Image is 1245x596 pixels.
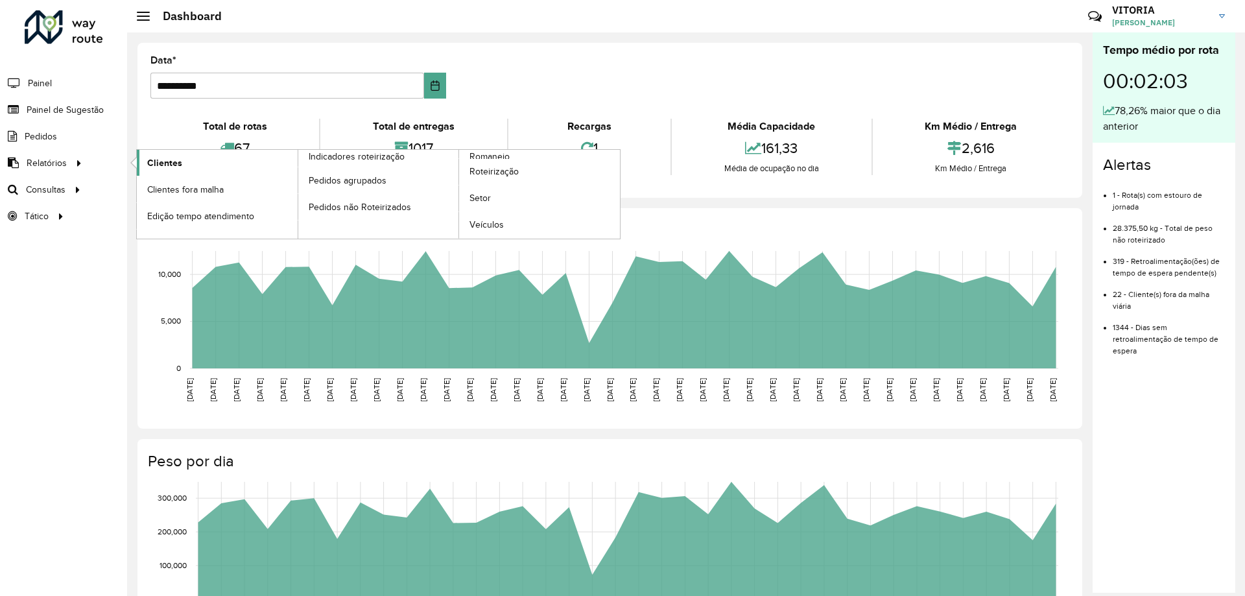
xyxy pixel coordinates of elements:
text: [DATE] [185,378,194,401]
li: 22 - Cliente(s) fora da malha viária [1113,279,1225,312]
text: [DATE] [955,378,964,401]
button: Choose Date [424,73,447,99]
span: Edição tempo atendimento [147,209,254,223]
text: [DATE] [652,378,660,401]
div: 1 [512,134,667,162]
text: [DATE] [1025,378,1034,401]
div: 161,33 [675,134,868,162]
text: [DATE] [536,378,544,401]
li: 319 - Retroalimentação(ões) de tempo de espera pendente(s) [1113,246,1225,279]
text: [DATE] [838,378,847,401]
div: Tempo médio por rota [1103,42,1225,59]
span: Pedidos [25,130,57,143]
div: Total de entregas [324,119,503,134]
span: Tático [25,209,49,223]
a: Edição tempo atendimento [137,203,298,229]
text: [DATE] [255,378,264,401]
a: Romaneio [298,150,621,239]
span: Pedidos não Roteirizados [309,200,411,214]
text: [DATE] [326,378,334,401]
span: Clientes fora malha [147,183,224,197]
div: 67 [154,134,316,162]
div: Km Médio / Entrega [876,119,1066,134]
h3: VITORIA [1112,4,1209,16]
h4: Alertas [1103,156,1225,174]
text: [DATE] [582,378,591,401]
text: 0 [176,364,181,372]
div: 00:02:03 [1103,59,1225,103]
text: [DATE] [372,378,381,401]
text: [DATE] [442,378,451,401]
text: [DATE] [698,378,707,401]
text: [DATE] [1049,378,1057,401]
span: Consultas [26,183,65,197]
div: 78,26% maior que o dia anterior [1103,103,1225,134]
a: Setor [459,185,620,211]
a: Pedidos não Roteirizados [298,194,459,220]
div: Média de ocupação no dia [675,162,868,175]
text: [DATE] [722,378,730,401]
text: [DATE] [396,378,404,401]
text: [DATE] [628,378,637,401]
label: Data [150,53,176,68]
span: Relatórios [27,156,67,170]
a: Veículos [459,212,620,238]
text: [DATE] [862,378,870,401]
text: [DATE] [978,378,987,401]
text: 300,000 [158,494,187,502]
text: 100,000 [160,561,187,569]
text: [DATE] [768,378,777,401]
text: [DATE] [908,378,917,401]
text: [DATE] [1002,378,1010,401]
text: [DATE] [512,378,521,401]
text: [DATE] [349,378,357,401]
span: Veículos [469,218,504,232]
span: Romaneio [469,150,510,163]
div: Km Médio / Entrega [876,162,1066,175]
text: [DATE] [209,378,217,401]
a: Pedidos agrupados [298,167,459,193]
a: Indicadores roteirização [137,150,459,239]
span: Pedidos agrupados [309,174,386,187]
a: Contato Rápido [1081,3,1109,30]
h4: Peso por dia [148,452,1069,471]
h2: Dashboard [150,9,222,23]
span: Painel de Sugestão [27,103,104,117]
text: [DATE] [232,378,241,401]
text: [DATE] [419,378,427,401]
text: [DATE] [559,378,567,401]
span: Clientes [147,156,182,170]
a: Clientes [137,150,298,176]
div: Total de rotas [154,119,316,134]
text: 5,000 [161,317,181,326]
span: Painel [28,77,52,90]
span: [PERSON_NAME] [1112,17,1209,29]
text: 200,000 [158,527,187,536]
span: Setor [469,191,491,205]
text: [DATE] [675,378,683,401]
li: 28.375,50 kg - Total de peso não roteirizado [1113,213,1225,246]
text: [DATE] [279,378,287,401]
text: [DATE] [932,378,940,401]
li: 1344 - Dias sem retroalimentação de tempo de espera [1113,312,1225,357]
text: 10,000 [158,270,181,278]
a: Clientes fora malha [137,176,298,202]
div: 2,616 [876,134,1066,162]
li: 1 - Rota(s) com estouro de jornada [1113,180,1225,213]
text: [DATE] [815,378,824,401]
text: [DATE] [489,378,497,401]
span: Roteirização [469,165,519,178]
text: [DATE] [792,378,800,401]
text: [DATE] [466,378,474,401]
text: [DATE] [302,378,311,401]
div: Média Capacidade [675,119,868,134]
div: Recargas [512,119,667,134]
div: 1017 [324,134,503,162]
text: [DATE] [745,378,753,401]
text: [DATE] [885,378,894,401]
text: [DATE] [606,378,614,401]
a: Roteirização [459,159,620,185]
span: Indicadores roteirização [309,150,405,163]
